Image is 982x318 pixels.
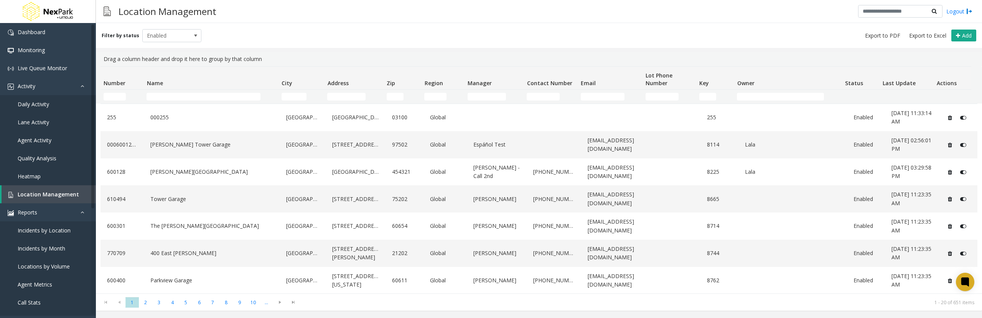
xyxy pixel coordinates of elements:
[115,2,220,21] h3: Location Management
[852,274,880,287] a: Enabled
[18,209,37,216] span: Reports
[705,220,734,232] a: 8714
[734,90,842,104] td: Owner Filter
[531,166,577,178] a: [PHONE_NUMBER]
[105,111,139,124] a: 255
[193,297,206,308] span: Page 6
[471,138,522,151] a: Espáñol Test
[18,245,65,252] span: Incidents by Month
[944,138,956,151] button: Delete
[390,220,419,232] a: 60654
[944,112,956,124] button: Delete
[428,274,462,287] a: Global
[646,93,679,101] input: Lot Phone Number Filter
[586,270,642,291] a: [EMAIL_ADDRESS][DOMAIN_NAME]
[148,247,275,259] a: 400 East [PERSON_NAME]
[891,137,931,152] span: [DATE] 02:56:01 PM
[305,299,974,306] kendo-pager-info: 1 - 20 of 651 items
[956,220,970,232] button: Disable
[705,166,734,178] a: 8225
[8,210,14,216] img: 'icon'
[890,216,935,237] a: [DATE] 11:23:35 AM
[324,90,384,104] td: Address Filter
[852,193,880,205] a: Enabled
[288,299,298,305] span: Go to the last page
[8,30,14,36] img: 'icon'
[287,297,300,308] span: Go to the last page
[284,247,321,259] a: [GEOGRAPHIC_DATA]
[384,90,421,104] td: Zip Filter
[18,82,35,90] span: Activity
[906,30,949,41] button: Export to Excel
[468,79,492,87] span: Manager
[125,297,139,308] span: Page 1
[2,185,96,203] a: Location Management
[18,137,51,144] span: Agent Activity
[705,247,734,259] a: 8744
[646,72,672,87] span: Lot Phone Number
[105,166,139,178] a: 600128
[842,67,880,90] th: Status
[891,109,931,125] span: [DATE] 11:33:14 AM
[143,90,278,104] td: Name Filter
[737,93,824,101] input: Owner Filter
[428,138,462,151] a: Global
[865,32,900,40] span: Export to PDF
[956,247,970,260] button: Disable
[148,274,275,287] a: Parkview Garage
[531,247,577,259] a: [PHONE_NUMBER]
[18,101,49,108] span: Daily Activity
[465,90,524,104] td: Manager Filter
[148,193,275,205] a: Tower Garage
[524,90,578,104] td: Contact Number Filter
[890,161,935,183] a: [DATE] 03:29:58 PM
[179,297,193,308] span: Page 5
[852,166,880,178] a: Enabled
[956,193,970,205] button: Disable
[18,299,41,306] span: Call Stats
[330,243,381,264] a: [STREET_ADDRESS][PERSON_NAME]
[148,220,275,232] a: The [PERSON_NAME][GEOGRAPHIC_DATA]
[104,93,126,101] input: Number Filter
[586,216,642,237] a: [EMAIL_ADDRESS][DOMAIN_NAME]
[330,193,381,205] a: [STREET_ADDRESS]
[101,90,143,104] td: Number Filter
[330,111,381,124] a: [GEOGRAPHIC_DATA]
[956,166,970,178] button: Disable
[8,48,14,54] img: 'icon'
[18,46,45,54] span: Monitoring
[890,243,935,264] a: [DATE] 11:23:35 AM
[390,193,419,205] a: 75202
[699,79,709,87] span: Key
[890,134,935,155] a: [DATE] 02:56:01 PM
[219,297,233,308] span: Page 8
[586,188,642,209] a: [EMAIL_ADDRESS][DOMAIN_NAME]
[18,227,71,234] span: Incidents by Location
[891,218,931,234] span: [DATE] 11:23:35 AM
[143,30,189,42] span: Enabled
[284,193,321,205] a: [GEOGRAPHIC_DATA]
[148,138,275,151] a: [PERSON_NAME] Tower Garage
[743,166,842,178] a: Lala
[696,90,734,104] td: Key Filter
[147,93,260,101] input: Name Filter
[428,247,462,259] a: Global
[390,166,419,178] a: 454321
[471,161,522,183] a: [PERSON_NAME] - Call 2nd
[330,220,381,232] a: [STREET_ADDRESS]
[909,32,946,40] span: Export to Excel
[581,93,624,101] input: Email Filter
[148,166,275,178] a: [PERSON_NAME][GEOGRAPHIC_DATA]
[468,93,506,101] input: Manager Filter
[531,193,577,205] a: [PHONE_NUMBER]
[330,166,381,178] a: [GEOGRAPHIC_DATA]
[966,7,972,15] img: logout
[944,166,956,178] button: Delete
[105,138,139,151] a: 00060012811
[890,107,935,128] a: [DATE] 11:33:14 AM
[390,247,419,259] a: 21202
[643,90,697,104] td: Lot Phone Number Filter
[852,111,880,124] a: Enabled
[425,79,443,87] span: Region
[390,111,419,124] a: 03100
